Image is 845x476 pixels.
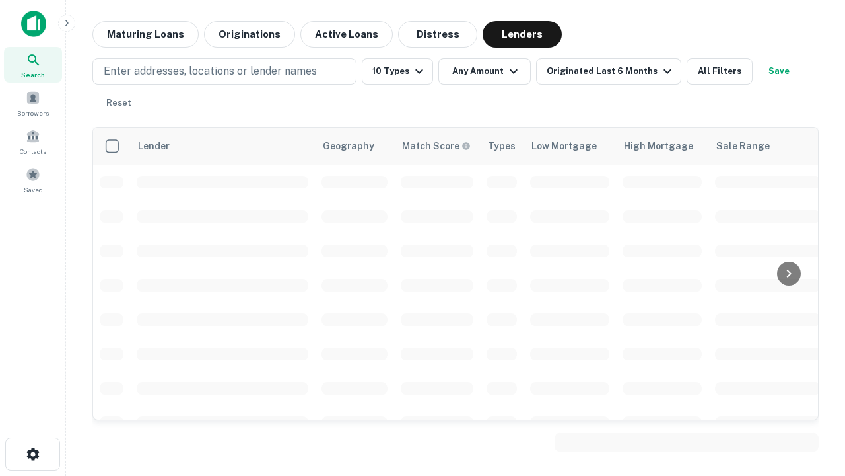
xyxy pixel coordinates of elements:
div: Lender [138,138,170,154]
iframe: Chat Widget [779,370,845,434]
div: Types [488,138,516,154]
th: High Mortgage [616,128,708,165]
button: Lenders [483,21,562,48]
button: Reset [98,90,140,116]
span: Search [21,69,45,80]
button: 10 Types [362,58,433,85]
th: Types [480,128,524,165]
button: Distress [398,21,477,48]
img: capitalize-icon.png [21,11,46,37]
button: Originations [204,21,295,48]
a: Borrowers [4,85,62,121]
div: Originated Last 6 Months [547,63,675,79]
th: Sale Range [708,128,827,165]
span: Contacts [20,146,46,157]
button: Maturing Loans [92,21,199,48]
th: Low Mortgage [524,128,616,165]
button: Save your search to get updates of matches that match your search criteria. [758,58,800,85]
button: Active Loans [300,21,393,48]
a: Search [4,47,62,83]
button: Enter addresses, locations or lender names [92,58,356,85]
button: Originated Last 6 Months [536,58,681,85]
th: Geography [315,128,394,165]
span: Borrowers [17,108,49,118]
th: Capitalize uses an advanced AI algorithm to match your search with the best lender. The match sco... [394,128,480,165]
a: Contacts [4,124,62,159]
div: High Mortgage [624,138,693,154]
th: Lender [130,128,315,165]
a: Saved [4,162,62,198]
h6: Match Score [402,139,468,153]
span: Saved [24,184,43,195]
div: Sale Range [716,138,770,154]
button: All Filters [687,58,753,85]
p: Enter addresses, locations or lender names [104,63,317,79]
div: Geography [323,138,374,154]
button: Any Amount [438,58,531,85]
div: Low Mortgage [531,138,597,154]
div: Capitalize uses an advanced AI algorithm to match your search with the best lender. The match sco... [402,139,471,153]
